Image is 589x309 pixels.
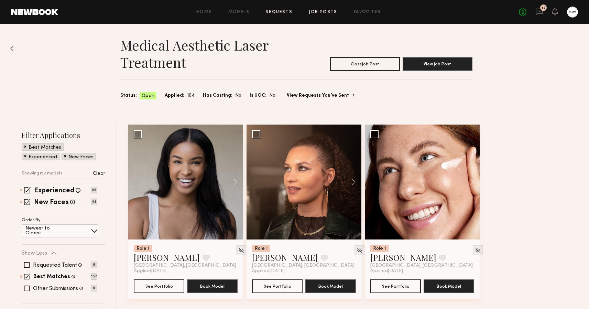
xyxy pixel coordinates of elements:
h2: Filter Applications [22,130,105,140]
span: Status: [120,92,137,99]
a: [PERSON_NAME] [370,252,436,263]
a: Favorites [354,10,381,14]
label: Best Matches [33,274,70,280]
h1: Medical Aesthetic Laser Treatment [120,36,296,71]
div: 12 [542,6,546,10]
p: Newest to Oldest [25,226,66,236]
p: 5 [91,285,97,291]
a: Book Model [187,283,238,289]
p: 157 [91,273,97,280]
p: Best Matches [29,145,61,150]
button: See Portfolio [252,279,303,293]
label: Other Submissions [33,286,78,291]
span: 164 [187,92,195,99]
div: Role 1 [134,245,152,252]
button: CloseJob Post [330,57,400,71]
button: See Portfolio [134,279,184,293]
a: 12 [535,8,543,17]
span: Is UGC: [250,92,266,99]
label: Experienced [34,188,74,194]
a: Job Posts [309,10,337,14]
a: Home [196,10,212,14]
p: Experienced [29,155,57,160]
a: [PERSON_NAME] [252,252,318,263]
img: Back to previous page [10,46,14,51]
label: New Faces [34,199,69,206]
span: [GEOGRAPHIC_DATA], [GEOGRAPHIC_DATA] [134,263,236,268]
a: View Requests You’ve Sent [287,93,355,98]
button: View Job Post [403,57,472,71]
img: Unhide Model [357,247,362,253]
p: 48 [91,199,97,205]
span: No [235,92,241,99]
a: Models [228,10,249,14]
p: 116 [91,187,97,193]
div: Applied [DATE] [134,268,238,274]
a: Requests [266,10,292,14]
div: Role 1 [370,245,389,252]
a: [PERSON_NAME] [134,252,200,263]
img: Unhide Model [475,247,481,253]
a: Book Model [424,283,474,289]
a: Book Model [305,283,356,289]
p: Order By [22,218,41,223]
p: Showing 157 models [22,171,62,176]
span: Applied: [165,92,184,99]
button: Book Model [305,279,356,293]
button: See Portfolio [370,279,421,293]
span: [GEOGRAPHIC_DATA], [GEOGRAPHIC_DATA] [370,263,473,268]
div: Applied [DATE] [370,268,474,274]
button: Book Model [187,279,238,293]
label: Requested Talent [33,263,77,268]
span: No [269,92,275,99]
div: Role 1 [252,245,270,252]
span: [GEOGRAPHIC_DATA], [GEOGRAPHIC_DATA] [252,263,355,268]
button: Book Model [424,279,474,293]
p: Show Less [22,251,47,256]
p: Clear [93,171,105,176]
p: New Faces [68,155,94,160]
div: Applied [DATE] [252,268,356,274]
span: Open [142,93,154,99]
p: 8 [91,262,97,268]
span: Has Casting: [203,92,232,99]
img: Unhide Model [238,247,244,253]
